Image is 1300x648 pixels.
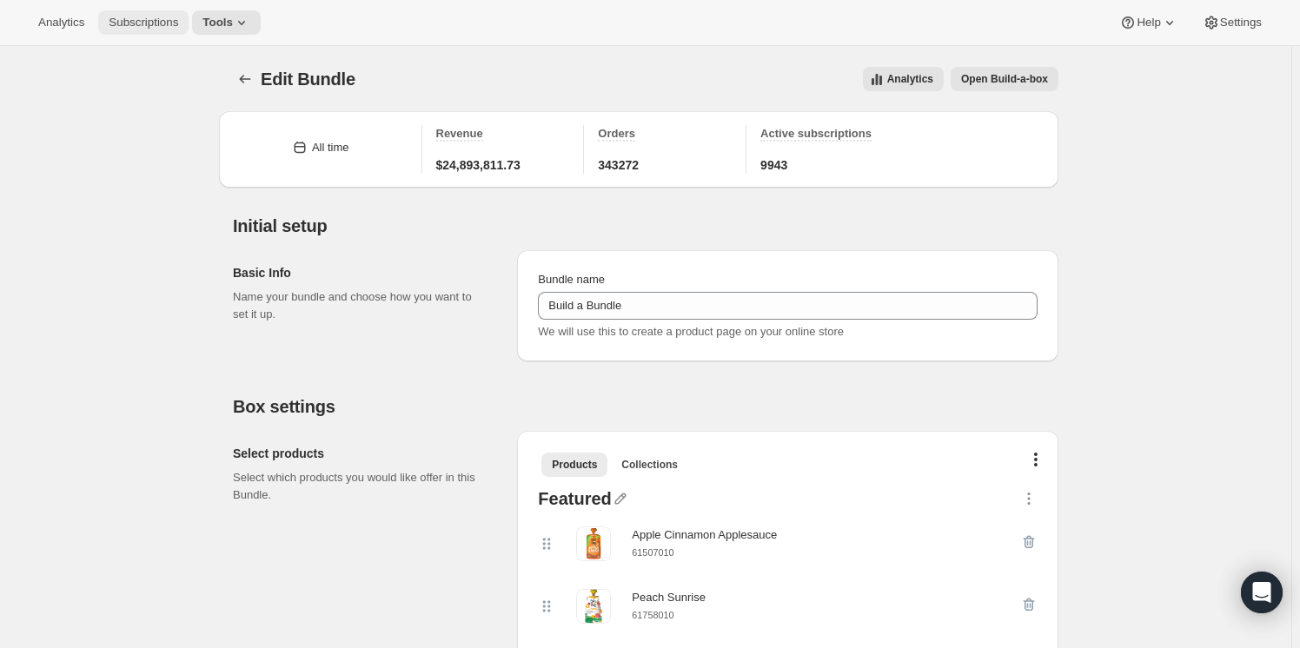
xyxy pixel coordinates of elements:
button: Analytics [28,10,95,35]
small: 61758010 [632,610,673,620]
div: Peach Sunrise [632,589,706,606]
span: Revenue [436,127,483,140]
span: Active subscriptions [760,127,872,140]
h2: Initial setup [233,215,1058,236]
span: Tools [202,16,233,30]
span: Subscriptions [109,16,178,30]
span: Products [552,458,597,472]
span: Orders [598,127,635,140]
h2: Box settings [233,396,1058,417]
span: Settings [1220,16,1262,30]
p: Select which products you would like offer in this Bundle. [233,469,489,504]
span: Open Build-a-box [961,72,1048,86]
img: Apple Cinnamon Applesauce [576,526,611,561]
button: Subscriptions [98,10,189,35]
button: Help [1109,10,1188,35]
span: We will use this to create a product page on your online store [538,325,844,338]
h2: Basic Info [233,264,489,281]
button: View links to open the build-a-box on the online store [951,67,1058,91]
span: Analytics [887,72,933,86]
small: 61507010 [632,547,673,558]
button: View all analytics related to this specific bundles, within certain timeframes [863,67,944,91]
span: Analytics [38,16,84,30]
span: Bundle name [538,273,605,286]
p: Name your bundle and choose how you want to set it up. [233,288,489,323]
img: Peach Sunrise [576,589,611,624]
span: Edit Bundle [261,69,355,89]
span: 343272 [598,156,639,174]
span: $24,893,811.73 [436,156,521,174]
span: Help [1137,16,1160,30]
button: Tools [192,10,261,35]
button: Settings [1192,10,1272,35]
span: 9943 [760,156,787,174]
span: Collections [621,458,678,472]
input: ie. Smoothie box [538,292,1038,320]
button: Bundles [233,67,257,91]
h2: Select products [233,445,489,462]
div: Apple Cinnamon Applesauce [632,526,777,544]
div: Featured [538,490,611,512]
div: All time [312,139,349,156]
div: Open Intercom Messenger [1241,572,1283,613]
